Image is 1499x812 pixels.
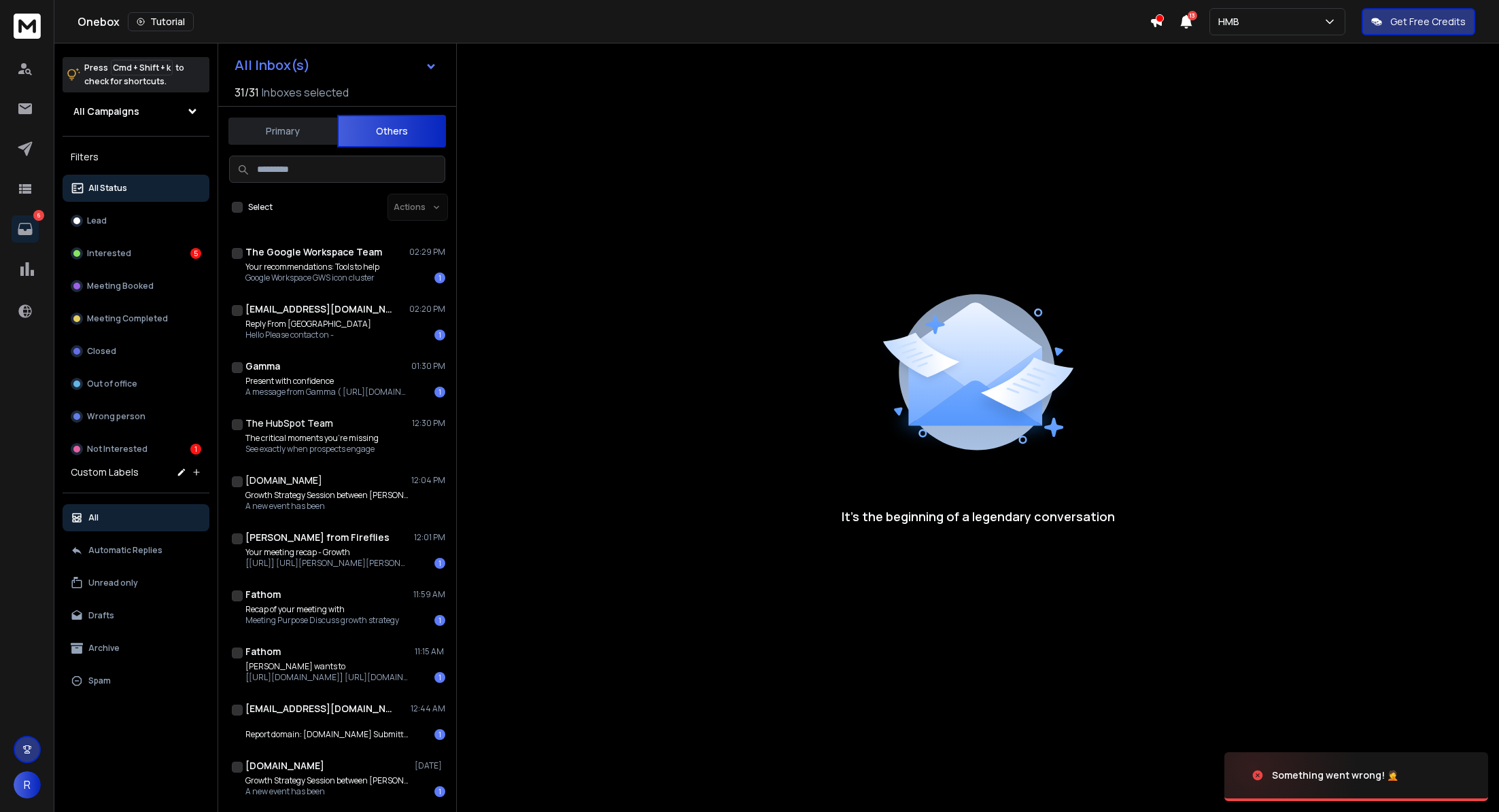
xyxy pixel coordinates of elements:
p: Meeting Booked [87,281,154,292]
label: Select [248,202,273,213]
p: 12:01 PM [414,532,445,543]
button: All Status [63,175,209,202]
div: 1 [434,272,445,283]
h1: [DOMAIN_NAME] [245,474,322,487]
div: 5 [190,248,201,259]
button: Others [337,115,446,147]
p: HMB [1218,15,1245,29]
p: 11:15 AM [415,646,445,657]
p: It’s the beginning of a legendary conversation [842,507,1115,526]
p: Growth Strategy Session between [PERSON_NAME] [245,490,409,501]
p: A new event has been [245,501,409,512]
span: 31 / 31 [235,84,259,101]
button: Tutorial [128,12,194,31]
p: Hello Please contact on - [245,330,371,340]
h1: [EMAIL_ADDRESS][DOMAIN_NAME] [245,302,395,316]
p: Not Interested [87,444,148,455]
p: Your recommendations: Tools to help [245,262,379,272]
p: Interested [87,248,131,259]
p: 12:30 PM [412,418,445,429]
p: A new event has been [245,786,409,797]
button: Drafts [63,602,209,629]
div: 1 [434,615,445,626]
p: Growth Strategy Session between [PERSON_NAME] [245,775,409,786]
button: All Campaigns [63,98,209,125]
p: Spam [88,675,111,686]
button: Out of office [63,370,209,398]
h1: Gamma [245,359,280,373]
h1: Fathom [245,588,281,601]
p: A message from Gamma ( [URL][DOMAIN_NAME][DOMAIN_NAME] ) [245,387,409,398]
p: 6 [33,210,44,221]
h1: All Campaigns [73,105,139,118]
p: Google Workspace GWS icon cluster [245,272,379,283]
button: R [14,771,41,798]
div: 1 [434,672,445,683]
h1: [PERSON_NAME] from Fireflies [245,531,390,544]
button: Archive [63,635,209,662]
p: Meeting Purpose Discuss growth strategy [245,615,399,626]
div: 1 [434,330,445,340]
p: Archive [88,643,120,654]
div: 1 [190,444,201,455]
h3: Custom Labels [71,465,139,479]
button: Interested5 [63,240,209,267]
h1: All Inbox(s) [235,58,310,72]
span: 13 [1188,11,1197,20]
button: Automatic Replies [63,537,209,564]
p: 12:04 PM [411,475,445,486]
p: See exactly when prospects engage [245,444,379,455]
p: Press to check for shortcuts. [84,61,184,88]
button: Lead [63,207,209,234]
h3: Inboxes selected [262,84,349,101]
button: All Inbox(s) [224,52,448,79]
p: [PERSON_NAME] wants to [245,661,409,672]
p: [[URL]] [URL][PERSON_NAME][PERSON_NAME] [PERSON_NAME] ([PERSON_NAME][EMAIL_ADDRESS][DOMAIN_NAME])... [245,558,409,569]
button: Unread only [63,569,209,597]
button: Meeting Completed [63,305,209,332]
h1: The Google Workspace Team [245,245,382,259]
p: [DATE] [415,760,445,771]
div: Onebox [77,12,1150,31]
p: Meeting Completed [87,313,168,324]
button: Primary [228,116,337,146]
a: 6 [12,215,39,243]
p: Get Free Credits [1390,15,1466,29]
h1: Fathom [245,645,281,658]
p: Recap of your meeting with [245,604,399,615]
p: 01:30 PM [411,361,445,372]
button: All [63,504,209,531]
p: Report domain: [DOMAIN_NAME] Submitter: [DOMAIN_NAME] [245,729,409,740]
img: image [1224,739,1360,812]
p: Your meeting recap - Growth [245,547,409,558]
p: 12:44 AM [411,703,445,714]
div: 1 [434,729,445,740]
p: [[URL][DOMAIN_NAME]] [URL][DOMAIN_NAME] [PERSON_NAME] is using Fathom to [245,672,409,683]
p: All [88,512,99,523]
p: Closed [87,346,116,357]
div: 1 [434,558,445,569]
h3: Filters [63,147,209,166]
p: Reply From [GEOGRAPHIC_DATA] [245,319,371,330]
h1: [EMAIL_ADDRESS][DOMAIN_NAME] [245,702,395,716]
p: 02:20 PM [409,304,445,315]
p: 02:29 PM [409,247,445,258]
button: Closed [63,338,209,365]
h1: [DOMAIN_NAME] [245,759,324,773]
button: Not Interested1 [63,436,209,463]
h1: The HubSpot Team [245,417,333,430]
div: Something went wrong! 🤦 [1272,769,1398,782]
p: Lead [87,215,107,226]
p: Out of office [87,378,137,389]
p: Drafts [88,610,114,621]
button: Meeting Booked [63,272,209,300]
p: 11:59 AM [413,589,445,600]
span: Cmd + Shift + k [111,60,173,75]
button: Get Free Credits [1362,8,1475,35]
p: Wrong person [87,411,145,422]
div: 1 [434,387,445,398]
button: Wrong person [63,403,209,430]
p: Present with confidence [245,376,409,387]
